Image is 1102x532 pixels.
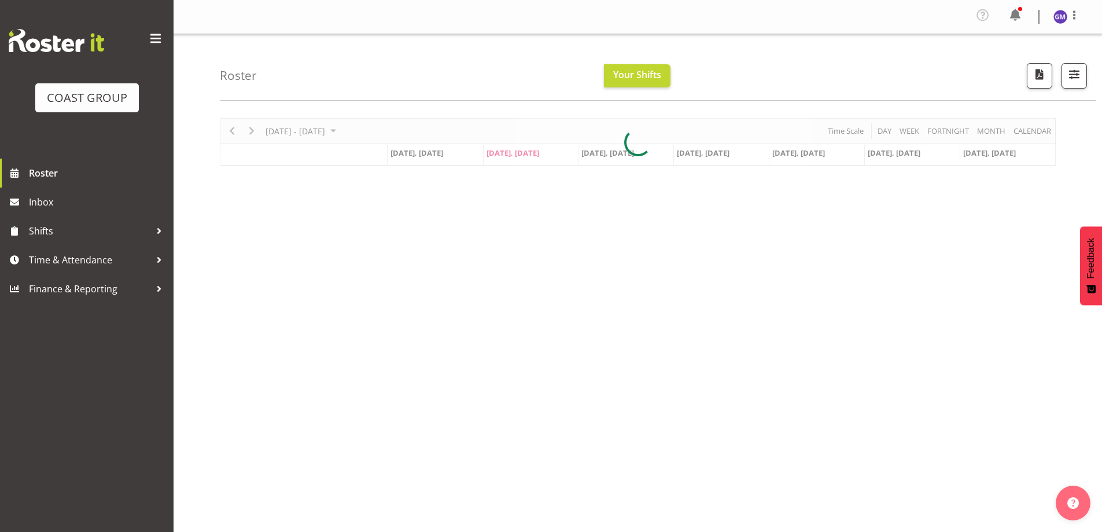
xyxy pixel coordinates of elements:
[613,68,661,81] span: Your Shifts
[1086,238,1096,278] span: Feedback
[1053,10,1067,24] img: gladys-martini9949.jpg
[29,193,168,211] span: Inbox
[9,29,104,52] img: Rosterit website logo
[1080,226,1102,305] button: Feedback - Show survey
[47,89,127,107] div: COAST GROUP
[220,69,257,82] h4: Roster
[1027,63,1052,89] button: Download a PDF of the roster according to the set date range.
[29,251,150,269] span: Time & Attendance
[1062,63,1087,89] button: Filter Shifts
[1067,497,1079,509] img: help-xxl-2.png
[29,164,168,182] span: Roster
[29,222,150,240] span: Shifts
[29,280,150,298] span: Finance & Reporting
[604,64,670,87] button: Your Shifts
